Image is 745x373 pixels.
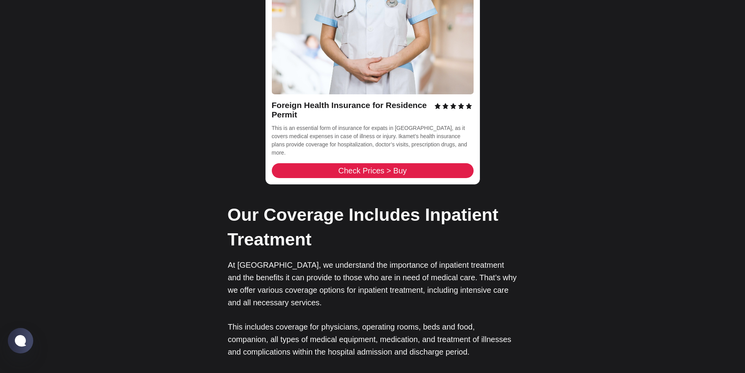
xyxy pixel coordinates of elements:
[272,163,474,178] a: Check Prices > Buy
[338,167,407,175] span: Check Prices > Buy
[228,321,517,358] p: This includes coverage for physicians, operating rooms, beds and food, companion, all types of me...
[228,202,517,252] h2: Our Coverage Includes Inpatient Treatment
[272,101,429,119] span: Foreign Health Insurance for Residence Permit
[228,259,517,309] p: At [GEOGRAPHIC_DATA], we understand the importance of inpatient treatment and the benefits it can...
[272,125,469,156] span: This is an essential form of insurance for expats in [GEOGRAPHIC_DATA], as it covers medical expe...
